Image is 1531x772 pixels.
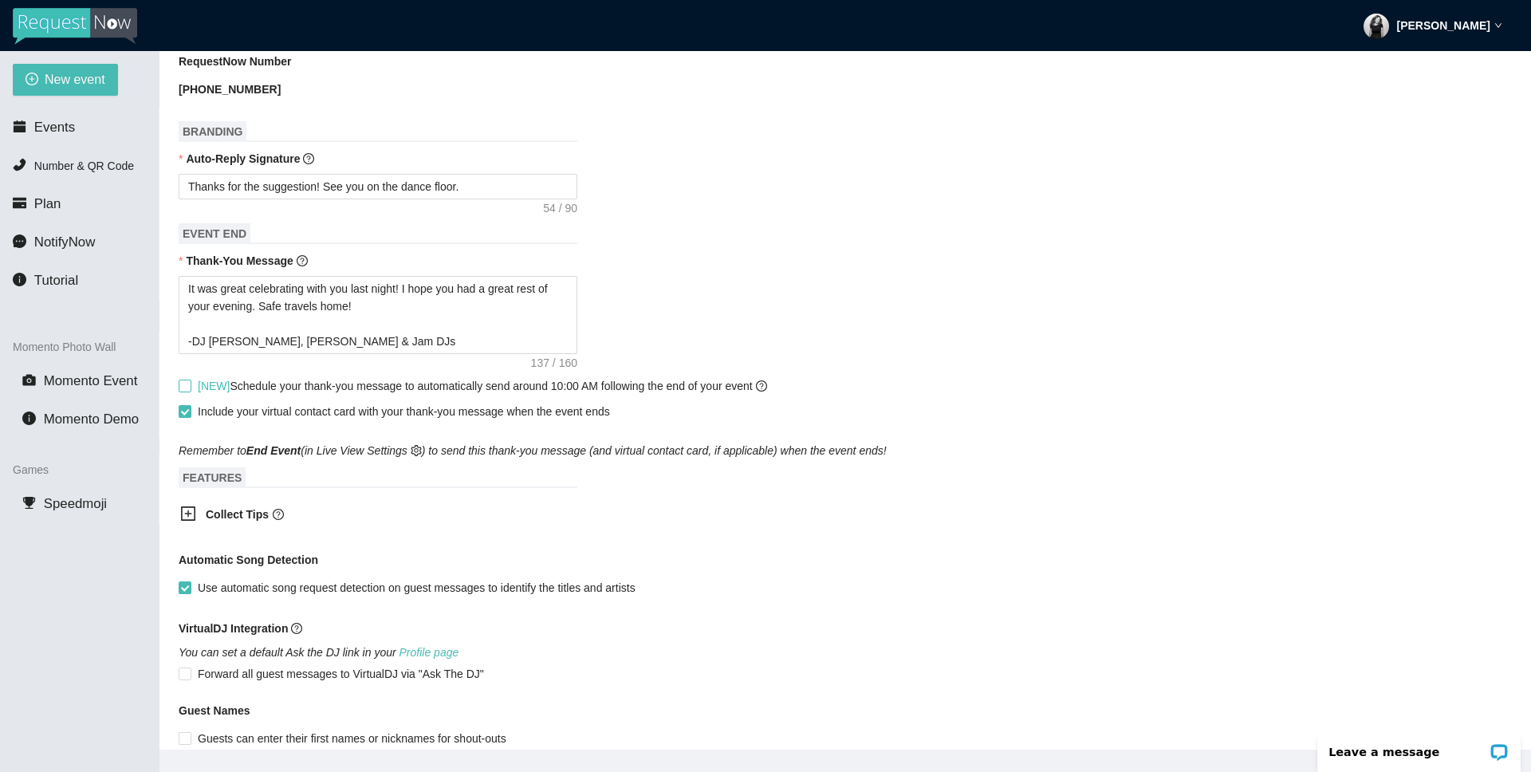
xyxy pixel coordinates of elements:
span: BRANDING [179,121,246,142]
span: down [1494,22,1502,30]
span: Guests can enter their first names or nicknames for shout-outs [191,730,513,747]
b: End Event [246,444,301,457]
span: plus-square [180,506,196,522]
span: Schedule your thank-you message to automatically send around 10:00 AM following the end of your e... [198,380,767,392]
a: Profile page [399,646,459,659]
span: Speedmoji [44,496,107,511]
i: Remember to (in Live View Settings ) to send this thank-you message (and virtual contact card, if... [179,444,887,457]
span: message [13,234,26,248]
span: [NEW] [198,380,230,392]
span: Momento Demo [44,412,139,427]
span: setting [411,445,422,456]
span: Include your virtual contact card with your thank-you message when the event ends [198,405,610,418]
span: Use automatic song request detection on guest messages to identify the titles and artists [191,579,642,597]
b: Collect Tips [206,508,269,521]
span: FEATURES [179,467,246,488]
strong: [PERSON_NAME] [1397,19,1490,32]
b: [PHONE_NUMBER] [179,83,281,96]
span: question-circle [756,380,767,392]
span: question-circle [291,623,302,634]
span: Plan [34,196,61,211]
span: credit-card [13,196,26,210]
span: info-circle [13,273,26,286]
img: ACg8ocKw815MHpXVfx9c9yy7ExRPuHE-ZS5Kn5S4pkYy51pBfXoWMCc=s96-c [1364,14,1389,39]
span: Momento Event [44,373,138,388]
span: calendar [13,120,26,133]
span: question-circle [303,153,314,164]
span: Tutorial [34,273,78,288]
b: VirtualDJ Integration [179,622,288,635]
span: info-circle [22,412,36,425]
span: question-circle [297,255,308,266]
b: Thank-You Message [186,254,293,267]
span: NotifyNow [34,234,95,250]
b: Automatic Song Detection [179,551,318,569]
b: Guest Names [179,704,250,717]
span: EVENT END [179,223,250,244]
textarea: Thanks for the suggestion! See you on the dance floor. [179,174,577,199]
span: phone [13,158,26,171]
b: Auto-Reply Signature [186,152,300,165]
b: RequestNow Number [179,53,292,70]
span: question-circle [273,509,284,520]
span: New event [45,69,105,89]
span: camera [22,373,36,387]
span: Events [34,120,75,135]
button: plus-circleNew event [13,64,118,96]
img: RequestNow [13,8,137,45]
textarea: It was great celebrating with you last night! I hope you had a great rest of your evening. Safe t... [179,276,577,354]
span: Number & QR Code [34,160,134,172]
span: Forward all guest messages to VirtualDJ via "Ask The DJ" [191,665,490,683]
iframe: LiveChat chat widget [1307,722,1531,772]
span: plus-circle [26,73,38,88]
div: Collect Tipsquestion-circle [167,496,566,535]
i: You can set a default Ask the DJ link in your [179,646,459,659]
span: trophy [22,496,36,510]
